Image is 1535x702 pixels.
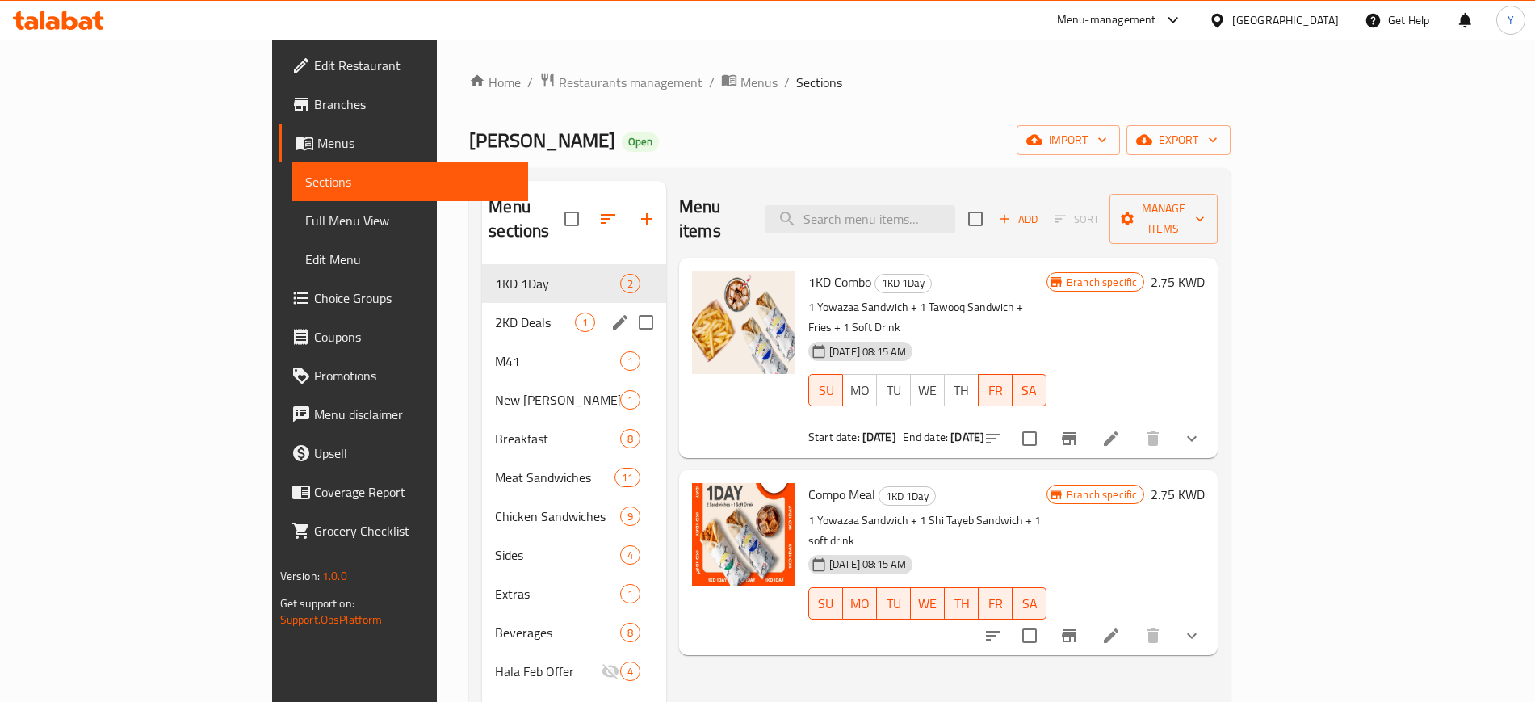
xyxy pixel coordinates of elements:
[322,565,347,586] span: 1.0.0
[622,132,659,152] div: Open
[621,393,640,408] span: 1
[784,73,790,92] li: /
[495,274,620,293] div: 1KD 1Day
[808,374,843,406] button: SU
[796,73,842,92] span: Sections
[495,623,620,642] div: Beverages
[879,486,936,506] div: 1KD 1Day
[992,207,1044,232] button: Add
[279,395,528,434] a: Menu disclaimer
[1172,616,1211,655] button: show more
[951,592,972,616] span: TH
[495,313,575,332] span: 2KD Deals
[279,279,528,317] a: Choice Groups
[482,652,666,691] div: Hala Feb Offer4
[280,565,320,586] span: Version:
[305,211,515,230] span: Full Menu View
[620,623,640,642] div: items
[482,303,666,342] div: 2KD Deals1edit
[575,313,595,332] div: items
[589,200,627,238] span: Sort sections
[495,545,620,565] span: Sides
[876,374,911,406] button: TU
[911,587,945,620] button: WE
[482,264,666,303] div: 1KD 1Day2
[279,317,528,356] a: Coupons
[1151,483,1205,506] h6: 2.75 KWD
[808,270,871,294] span: 1KD Combo
[482,342,666,380] div: M411
[951,379,972,402] span: TH
[1134,616,1172,655] button: delete
[621,354,640,369] span: 1
[621,625,640,641] span: 8
[495,584,620,603] div: Extras
[1151,271,1205,293] h6: 2.75 KWD
[849,592,870,616] span: MO
[843,587,877,620] button: MO
[1019,379,1040,402] span: SA
[679,195,745,243] h2: Menu items
[879,487,935,506] span: 1KD 1Day
[280,593,354,614] span: Get support on:
[527,73,533,92] li: /
[874,274,932,293] div: 1KD 1Day
[877,587,911,620] button: TU
[974,616,1013,655] button: sort-choices
[469,72,1231,93] nav: breadcrumb
[709,73,715,92] li: /
[495,351,620,371] div: M41
[944,374,979,406] button: TH
[1013,422,1046,456] span: Select to update
[875,274,931,292] span: 1KD 1Day
[495,429,620,448] span: Breakfast
[1057,11,1156,30] div: Menu-management
[1232,11,1339,29] div: [GEOGRAPHIC_DATA]
[576,315,594,330] span: 1
[979,587,1013,620] button: FR
[495,662,601,681] span: Hala Feb Offer
[996,210,1040,229] span: Add
[555,202,589,236] span: Select all sections
[992,207,1044,232] span: Add item
[1182,429,1202,448] svg: Show Choices
[314,95,515,114] span: Branches
[280,609,383,630] a: Support.OpsPlatform
[823,344,912,359] span: [DATE] 08:15 AM
[823,557,912,572] span: [DATE] 08:15 AM
[1030,130,1107,150] span: import
[482,258,666,697] nav: Menu sections
[1134,419,1172,458] button: delete
[482,380,666,419] div: New [PERSON_NAME][GEOGRAPHIC_DATA]1
[620,351,640,371] div: items
[1060,487,1143,502] span: Branch specific
[1044,207,1109,232] span: Select section first
[1508,11,1514,29] span: Y
[740,73,778,92] span: Menus
[539,72,702,93] a: Restaurants management
[621,431,640,447] span: 8
[482,497,666,536] div: Chicken Sandwiches9
[482,613,666,652] div: Beverages8
[917,592,938,616] span: WE
[314,56,515,75] span: Edit Restaurant
[849,379,870,402] span: MO
[279,356,528,395] a: Promotions
[601,662,620,681] svg: Inactive section
[1050,616,1088,655] button: Branch-specific-item
[621,509,640,524] span: 9
[985,592,1006,616] span: FR
[1060,275,1143,290] span: Branch specific
[314,327,515,347] span: Coupons
[614,468,640,487] div: items
[482,536,666,574] div: Sides4
[314,443,515,463] span: Upsell
[620,274,640,293] div: items
[621,548,640,563] span: 4
[279,511,528,550] a: Grocery Checklist
[305,172,515,191] span: Sections
[279,46,528,85] a: Edit Restaurant
[1126,125,1231,155] button: export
